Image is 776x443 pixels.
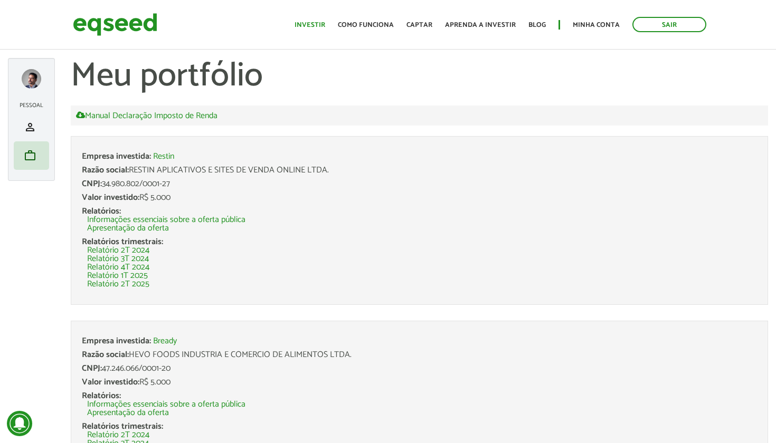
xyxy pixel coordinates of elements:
[82,351,757,359] div: HEVO FOODS INDUSTRIA E COMERCIO DE ALIMENTOS LTDA.
[82,334,151,348] span: Empresa investida:
[82,190,139,205] span: Valor investido:
[338,22,394,28] a: Como funciona
[82,378,757,387] div: R$ 5.000
[445,22,516,28] a: Aprenda a investir
[76,111,217,120] a: Manual Declaração Imposto de Renda
[82,166,757,175] div: RESTIN APLICATIVOS E SITES DE VENDA ONLINE LTDA.
[87,409,169,417] a: Apresentação da oferta
[87,246,149,255] a: Relatório 2T 2024
[82,348,129,362] span: Razão social:
[87,216,245,224] a: Informações essenciais sobre a oferta pública
[14,102,49,109] h2: Pessoal
[22,69,41,89] a: Expandir menu
[82,204,121,218] span: Relatórios:
[16,149,46,162] a: work
[82,149,151,163] span: Empresa investida:
[82,361,102,375] span: CNPJ:
[87,280,149,288] a: Relatório 2T 2025
[82,194,757,202] div: R$ 5.000
[528,22,546,28] a: Blog
[87,272,148,280] a: Relatório 1T 2025
[153,337,177,345] a: Bready
[87,263,149,272] a: Relatório 4T 2024
[82,389,121,403] span: Relatórios:
[82,177,102,191] span: CNPJ:
[82,375,139,389] span: Valor investido:
[295,22,325,28] a: Investir
[573,22,620,28] a: Minha conta
[87,431,149,439] a: Relatório 2T 2024
[14,113,49,141] li: Meu perfil
[82,163,129,177] span: Razão social:
[73,11,157,38] img: EqSeed
[87,224,169,233] a: Apresentação da oferta
[82,419,163,434] span: Relatórios trimestrais:
[82,235,163,249] span: Relatórios trimestrais:
[87,400,245,409] a: Informações essenciais sobre a oferta pública
[406,22,432,28] a: Captar
[24,149,36,162] span: work
[153,152,174,161] a: Restin
[14,141,49,170] li: Meu portfólio
[82,180,757,188] div: 34.980.802/0001-27
[632,17,706,32] a: Sair
[82,364,757,373] div: 47.246.066/0001-20
[16,121,46,133] a: person
[71,58,768,95] h1: Meu portfólio
[87,255,149,263] a: Relatório 3T 2024
[24,121,36,133] span: person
